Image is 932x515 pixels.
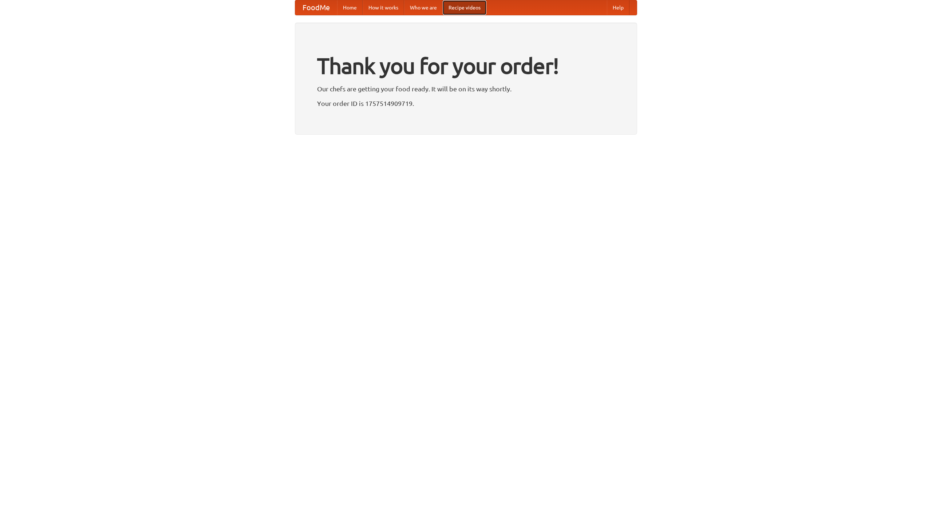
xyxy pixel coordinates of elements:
a: Home [337,0,363,15]
a: How it works [363,0,404,15]
p: Your order ID is 1757514909719. [317,98,615,109]
a: Help [607,0,629,15]
p: Our chefs are getting your food ready. It will be on its way shortly. [317,83,615,94]
h1: Thank you for your order! [317,48,615,83]
a: Who we are [404,0,443,15]
a: Recipe videos [443,0,486,15]
a: FoodMe [295,0,337,15]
